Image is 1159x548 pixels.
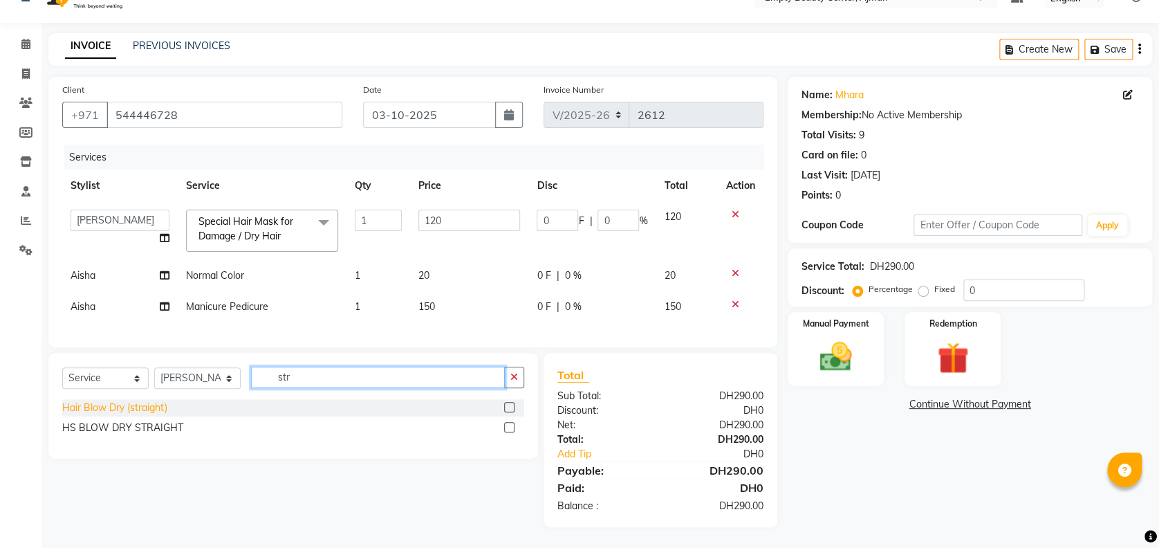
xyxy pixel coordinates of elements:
[547,432,660,447] div: Total:
[557,368,589,383] span: Total
[801,108,862,122] div: Membership:
[660,389,774,403] div: DH290.00
[106,102,342,128] input: Search by Name/Mobile/Email/Code
[547,499,660,513] div: Balance :
[346,170,410,201] th: Qty
[556,268,559,283] span: |
[65,34,116,59] a: INVOICE
[564,268,581,283] span: 0 %
[835,88,864,102] a: Mhara
[62,170,178,201] th: Stylist
[869,283,913,295] label: Percentage
[934,283,955,295] label: Fixed
[914,214,1082,236] input: Enter Offer / Coupon Code
[801,168,848,183] div: Last Visit:
[547,462,660,479] div: Payable:
[418,269,429,282] span: 20
[198,215,293,242] span: Special Hair Mask for Damage / Dry Hair
[861,148,866,163] div: 0
[664,300,680,313] span: 150
[929,318,976,330] label: Redemption
[418,300,435,313] span: 150
[801,88,833,102] div: Name:
[62,401,167,415] div: Hair Blow Dry (straight)
[544,84,604,96] label: Invoice Number
[537,300,550,314] span: 0 F
[355,300,360,313] span: 1
[835,188,841,203] div: 0
[547,418,660,432] div: Net:
[851,168,880,183] div: [DATE]
[801,188,833,203] div: Points:
[639,214,647,228] span: %
[660,462,774,479] div: DH290.00
[660,479,774,496] div: DH0
[355,269,360,282] span: 1
[578,214,584,228] span: F
[556,300,559,314] span: |
[133,39,230,52] a: PREVIOUS INVOICES
[1084,39,1133,60] button: Save
[801,148,858,163] div: Card on file:
[1088,215,1127,236] button: Apply
[999,39,1079,60] button: Create New
[810,338,861,375] img: _cash.svg
[801,284,844,298] div: Discount:
[62,84,84,96] label: Client
[547,479,660,496] div: Paid:
[71,269,95,282] span: Aisha
[410,170,528,201] th: Price
[801,218,914,232] div: Coupon Code
[660,432,774,447] div: DH290.00
[547,447,680,462] a: Add Tip
[589,214,592,228] span: |
[790,397,1149,412] a: Continue Without Payment
[547,389,660,403] div: Sub Total:
[528,170,656,201] th: Disc
[281,230,287,242] a: x
[547,403,660,418] div: Discount:
[660,499,774,513] div: DH290.00
[186,300,268,313] span: Manicure Pedicure
[718,170,763,201] th: Action
[251,367,505,388] input: Search or Scan
[363,84,382,96] label: Date
[679,447,774,462] div: DH0
[803,318,869,330] label: Manual Payment
[62,102,108,128] button: +971
[927,338,979,378] img: _gift.svg
[564,300,581,314] span: 0 %
[859,128,864,143] div: 9
[178,170,346,201] th: Service
[801,108,1138,122] div: No Active Membership
[62,421,183,435] div: HS BLOW DRY STRAIGHT
[664,269,675,282] span: 20
[801,128,856,143] div: Total Visits:
[537,268,550,283] span: 0 F
[660,418,774,432] div: DH290.00
[664,210,680,223] span: 120
[656,170,718,201] th: Total
[64,145,774,170] div: Services
[660,403,774,418] div: DH0
[870,259,914,274] div: DH290.00
[801,259,864,274] div: Service Total:
[71,300,95,313] span: Aisha
[186,269,244,282] span: Normal Color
